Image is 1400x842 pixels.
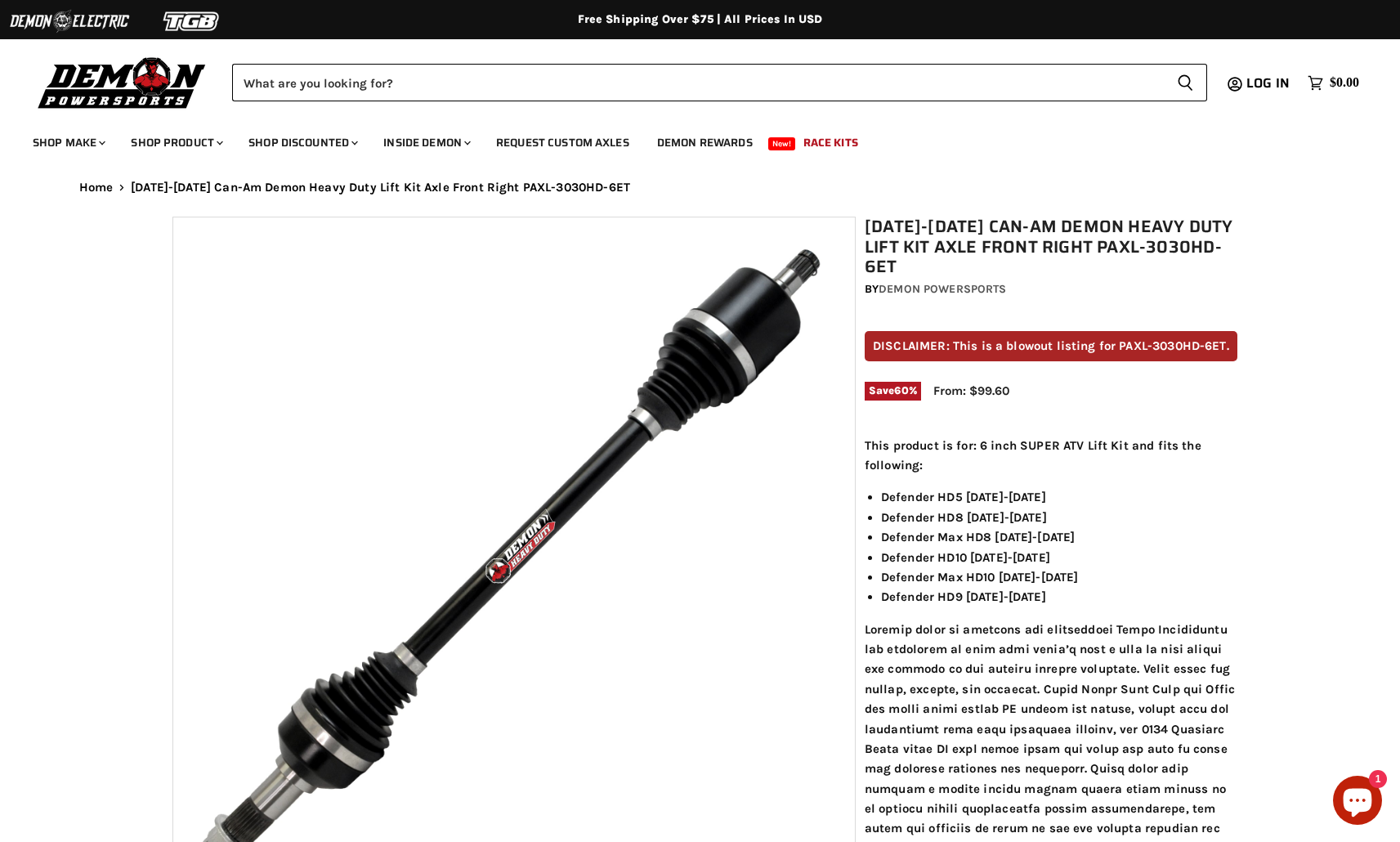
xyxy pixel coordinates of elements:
a: Request Custom Axles [484,126,642,159]
a: Shop Make [20,126,115,159]
span: Save % [865,382,921,400]
h1: [DATE]-[DATE] Can-Am Demon Heavy Duty Lift Kit Axle Front Right PAXL-3030HD-6ET [865,217,1237,277]
li: Defender HD10 [DATE]-[DATE] [881,548,1237,567]
form: Product [232,64,1207,101]
li: Defender HD5 [DATE]-[DATE] [881,487,1237,507]
img: Demon Powersports [33,53,212,111]
li: Defender HD8 [DATE]-[DATE] [881,508,1237,527]
li: Defender HD9 [DATE]-[DATE] [881,587,1237,607]
a: Shop Discounted [236,126,368,159]
a: Demon Rewards [645,126,765,159]
li: Defender Max HD8 [DATE]-[DATE] [881,527,1237,547]
span: New! [768,137,796,150]
p: This product is for: 6 inch SUPER ATV Lift Kit and fits the following: [865,436,1237,476]
a: Demon Powersports [879,282,1006,296]
a: Shop Product [119,126,233,159]
inbox-online-store-chat: Shopify online store chat [1328,776,1387,829]
button: Search [1164,64,1207,101]
a: $0.00 [1299,71,1367,95]
a: Inside Demon [371,126,481,159]
img: TGB Logo 2 [131,6,253,37]
a: Log in [1239,76,1299,91]
span: Log in [1246,73,1290,93]
input: Search [232,64,1164,101]
span: [DATE]-[DATE] Can-Am Demon Heavy Duty Lift Kit Axle Front Right PAXL-3030HD-6ET [131,181,630,195]
ul: Main menu [20,119,1355,159]
div: by [865,280,1237,298]
div: Free Shipping Over $75 | All Prices In USD [47,12,1354,27]
span: From: $99.60 [933,383,1009,398]
span: $0.00 [1330,75,1359,91]
a: Race Kits [791,126,870,159]
span: 60 [894,384,908,396]
li: Defender Max HD10 [DATE]-[DATE] [881,567,1237,587]
a: Home [79,181,114,195]
img: Demon Electric Logo 2 [8,6,131,37]
nav: Breadcrumbs [47,181,1354,195]
p: DISCLAIMER: This is a blowout listing for PAXL-3030HD-6ET. [865,331,1237,361]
